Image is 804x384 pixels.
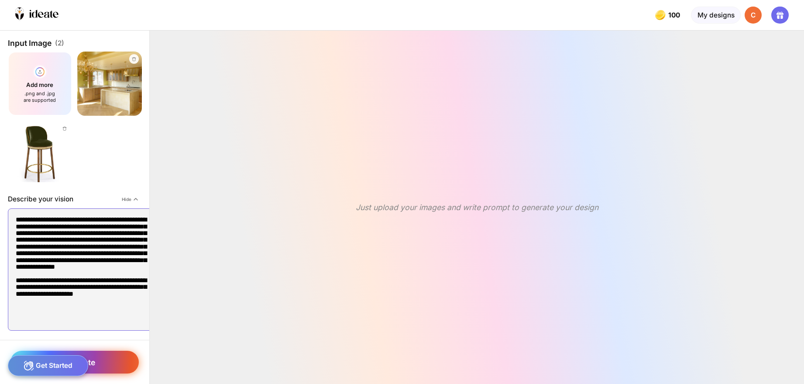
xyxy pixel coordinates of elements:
span: 100 [668,11,682,19]
div: C [745,7,762,24]
div: Just upload your images and write prompt to generate your design [356,203,598,212]
div: Get Started [8,355,89,376]
span: Hide [122,197,131,202]
div: Input Image [8,38,142,48]
div: Describe your vision [8,195,73,203]
span: (2) [55,39,64,47]
div: My designs [691,7,740,24]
